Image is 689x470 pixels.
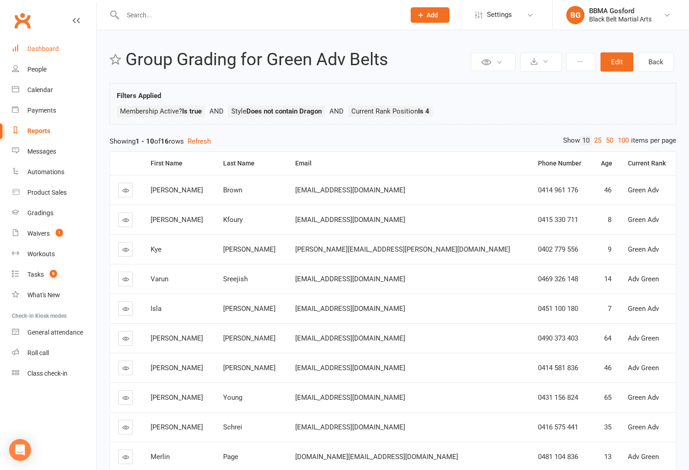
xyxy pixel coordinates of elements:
[12,141,96,162] a: Messages
[12,363,96,384] a: Class kiosk mode
[628,186,659,194] span: Green Adv
[125,50,469,69] h2: Group Grading for Green Adv Belts
[110,136,676,147] div: Showing of rows
[604,334,611,342] span: 64
[27,107,56,114] div: Payments
[600,52,633,72] button: Edit
[136,137,154,145] strong: 1 - 10
[246,107,322,115] strong: Does not contain Dragon
[538,275,578,283] span: 0469 326 148
[628,275,659,283] span: Adv Green
[538,216,578,224] span: 0415 330 711
[27,168,64,176] div: Automations
[223,216,243,224] span: Kfoury
[56,229,63,237] span: 1
[411,7,449,23] button: Add
[295,334,405,342] span: [EMAIL_ADDRESS][DOMAIN_NAME]
[27,45,59,52] div: Dashboard
[604,364,611,372] span: 46
[151,364,203,372] span: [PERSON_NAME]
[188,136,211,147] button: Refresh
[295,393,405,402] span: [EMAIL_ADDRESS][DOMAIN_NAME]
[616,136,631,145] a: 100
[12,322,96,343] a: General attendance kiosk mode
[27,209,53,217] div: Gradings
[608,245,611,253] span: 9
[604,393,611,402] span: 65
[628,453,659,461] span: Adv Green
[223,305,276,313] span: [PERSON_NAME]
[628,216,659,224] span: Green Adv
[295,453,458,461] span: [DOMAIN_NAME][EMAIL_ADDRESS][DOMAIN_NAME]
[223,423,242,431] span: Schrei
[604,423,611,431] span: 35
[223,364,276,372] span: [PERSON_NAME]
[151,453,170,461] span: Merlin
[11,9,34,32] a: Clubworx
[563,136,676,145] div: Show items per page
[27,66,47,73] div: People
[295,423,405,431] span: [EMAIL_ADDRESS][DOMAIN_NAME]
[223,245,276,253] span: [PERSON_NAME]
[151,305,162,313] span: Isla
[295,275,405,283] span: [EMAIL_ADDRESS][DOMAIN_NAME]
[295,216,405,224] span: [EMAIL_ADDRESS][DOMAIN_NAME]
[151,186,203,194] span: [PERSON_NAME]
[638,52,674,72] a: Back
[592,136,604,145] a: 25
[12,100,96,121] a: Payments
[27,86,53,93] div: Calendar
[151,275,168,283] span: Varun
[628,393,659,402] span: Green Adv
[120,107,202,115] span: Membership Active?
[223,160,280,167] div: Last Name
[161,137,169,145] strong: 16
[538,423,578,431] span: 0416 575 441
[27,291,60,299] div: What's New
[604,453,611,461] span: 13
[151,160,207,167] div: First Name
[12,244,96,264] a: Workouts
[27,271,44,278] div: Tasks
[628,364,659,372] span: Adv Green
[418,107,429,115] strong: Is 4
[589,15,652,23] div: Black Belt Martial Arts
[27,189,67,196] div: Product Sales
[27,349,49,356] div: Roll call
[223,393,242,402] span: Young
[12,285,96,305] a: What's New
[12,59,96,80] a: People
[628,160,668,167] div: Current Rank
[351,107,429,115] span: Current Rank Position
[295,364,405,372] span: [EMAIL_ADDRESS][DOMAIN_NAME]
[50,270,57,278] span: 9
[608,216,611,224] span: 8
[628,245,659,253] span: Green Adv
[151,334,203,342] span: [PERSON_NAME]
[12,264,96,285] a: Tasks 9
[589,7,652,15] div: BBMA Gosford
[223,453,238,461] span: Page
[538,305,578,313] span: 0451 100 180
[12,162,96,182] a: Automations
[223,334,276,342] span: [PERSON_NAME]
[295,245,510,253] span: [PERSON_NAME][EMAIL_ADDRESS][PERSON_NAME][DOMAIN_NAME]
[604,186,611,194] span: 46
[538,245,578,253] span: 0402 779 556
[27,370,68,377] div: Class check-in
[151,245,162,253] span: Kye
[538,186,578,194] span: 0414 961 176
[538,160,584,167] div: Phone Number
[223,275,248,283] span: Sreejish
[12,182,96,203] a: Product Sales
[9,439,31,461] div: Open Intercom Messenger
[12,343,96,363] a: Roll call
[538,364,578,372] span: 0414 581 836
[600,160,612,167] div: Age
[604,275,611,283] span: 14
[580,136,592,145] a: 10
[12,80,96,100] a: Calendar
[12,223,96,244] a: Waivers 1
[27,329,83,336] div: General attendance
[628,305,659,313] span: Green Adv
